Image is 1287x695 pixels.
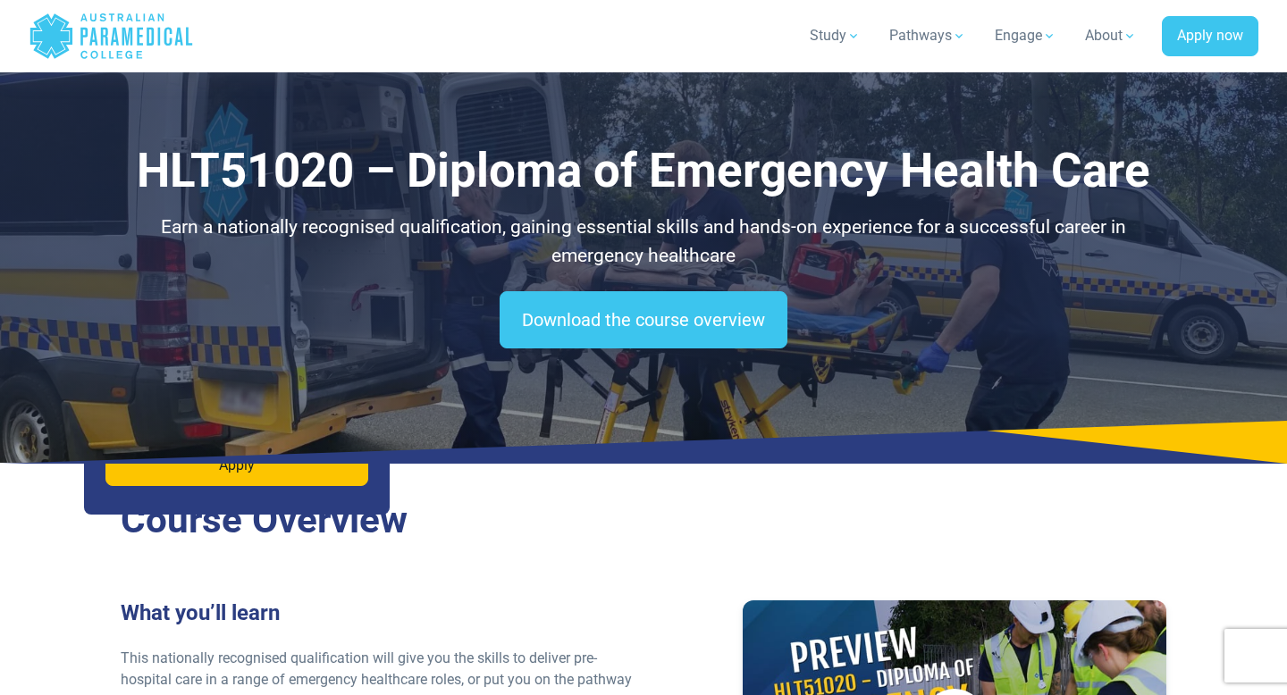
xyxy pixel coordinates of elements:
[121,143,1166,199] h1: HLT51020 – Diploma of Emergency Health Care
[984,11,1067,61] a: Engage
[879,11,977,61] a: Pathways
[121,600,633,626] h3: What you’ll learn
[500,291,787,348] a: Download the course overview
[121,214,1166,270] p: Earn a nationally recognised qualification, gaining essential skills and hands-on experience for ...
[121,498,1166,543] h2: Course Overview
[1074,11,1148,61] a: About
[799,11,871,61] a: Study
[1162,16,1258,57] a: Apply now
[29,7,194,65] a: Australian Paramedical College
